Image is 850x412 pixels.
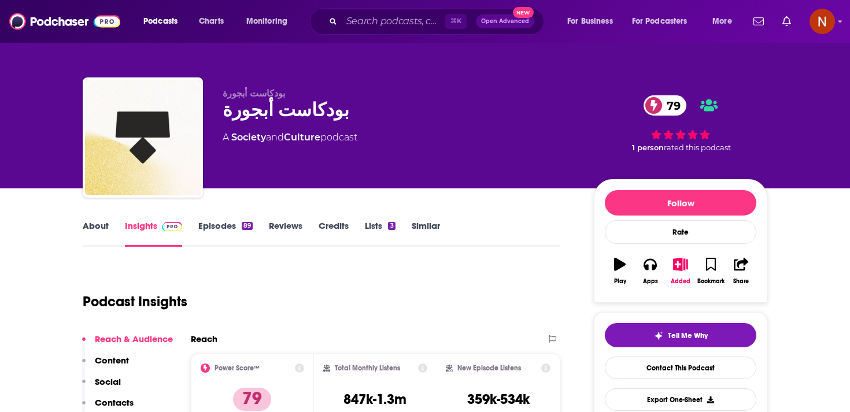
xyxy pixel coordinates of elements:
a: Credits [319,220,349,247]
span: rated this podcast [664,143,731,152]
p: Reach & Audience [95,333,173,344]
button: Content [82,355,129,376]
div: Added [671,278,690,285]
button: Play [605,250,635,292]
button: Added [666,250,696,292]
button: Share [726,250,756,292]
a: About [83,220,109,247]
button: Show profile menu [810,9,835,34]
button: Export One-Sheet [605,388,756,411]
div: A podcast [223,131,357,144]
h3: 847k-1.3m [343,391,406,408]
input: Search podcasts, credits, & more... [342,12,445,31]
a: Charts [191,12,231,31]
a: Lists3 [365,220,395,247]
p: 79 [233,388,271,411]
button: open menu [704,12,746,31]
span: Monitoring [246,13,287,29]
div: 3 [388,222,395,230]
span: Podcasts [143,13,178,29]
span: ⌘ K [445,14,467,29]
span: Logged in as AdelNBM [810,9,835,34]
div: Share [733,278,749,285]
button: Follow [605,190,756,216]
button: open menu [238,12,302,31]
div: 79 1 personrated this podcast [594,88,767,159]
a: InsightsPodchaser Pro [125,220,182,247]
h1: Podcast Insights [83,293,187,310]
span: 79 [655,95,686,116]
div: Play [614,278,626,285]
div: 89 [242,222,253,230]
span: and [266,132,284,143]
a: Episodes89 [198,220,253,247]
button: Apps [635,250,665,292]
h2: Total Monthly Listens [335,364,400,372]
a: Culture [284,132,320,143]
button: Social [82,376,121,398]
button: open menu [135,12,193,31]
a: Reviews [269,220,302,247]
span: Open Advanced [481,18,529,24]
button: Bookmark [696,250,726,292]
button: Open AdvancedNew [476,14,534,28]
a: Society [231,132,266,143]
h2: New Episode Listens [457,364,521,372]
img: Podchaser Pro [162,222,182,231]
span: Charts [199,13,224,29]
a: Contact This Podcast [605,357,756,379]
img: tell me why sparkle [654,331,663,340]
button: Reach & Audience [82,333,173,355]
h3: 359k-534k [467,391,530,408]
button: tell me why sparkleTell Me Why [605,323,756,347]
span: For Business [567,13,613,29]
a: Show notifications dropdown [749,12,768,31]
button: open menu [559,12,627,31]
p: Content [95,355,129,366]
a: Similar [412,220,440,247]
span: More [712,13,732,29]
button: open menu [624,12,704,31]
img: بودكاست أبجورة [85,80,201,195]
img: User Profile [810,9,835,34]
a: 79 [644,95,686,116]
span: Tell Me Why [668,331,708,340]
div: Apps [643,278,658,285]
div: Bookmark [697,278,725,285]
h2: Reach [191,333,217,344]
span: New [513,7,534,18]
span: بودكاست أبجورة [223,88,285,99]
p: Social [95,376,121,387]
span: 1 person [632,143,664,152]
span: For Podcasters [632,13,688,29]
img: Podchaser - Follow, Share and Rate Podcasts [9,10,120,32]
h2: Power Score™ [215,364,260,372]
a: Show notifications dropdown [778,12,796,31]
div: Search podcasts, credits, & more... [321,8,555,35]
div: Rate [605,220,756,244]
p: Contacts [95,397,134,408]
